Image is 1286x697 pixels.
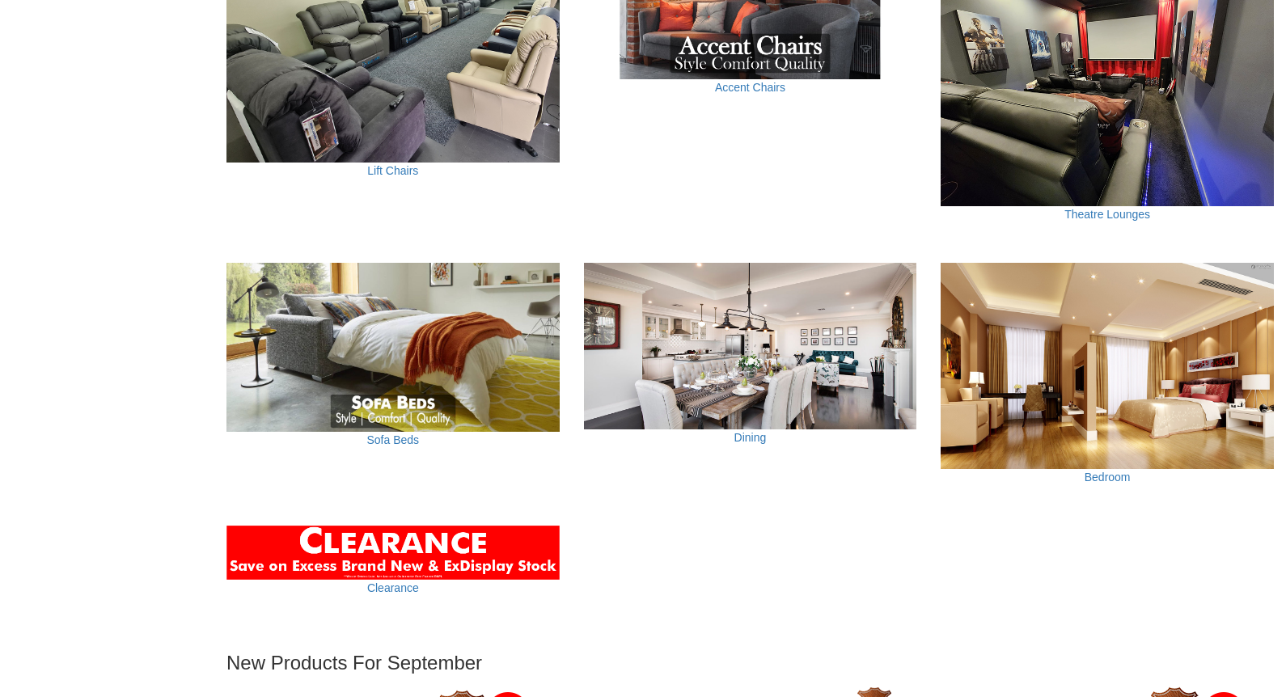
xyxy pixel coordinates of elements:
a: Accent Chairs [715,81,785,94]
a: Bedroom [1085,471,1131,484]
img: Dining [584,263,917,429]
img: Sofa Beds [226,263,560,431]
h3: New Products For September [226,653,1274,674]
a: Lift Chairs [367,164,418,177]
a: Sofa Beds [367,433,420,446]
img: Clearance [226,526,560,580]
a: Theatre Lounges [1064,208,1150,221]
a: Dining [734,431,767,444]
img: Bedroom [941,263,1274,469]
a: Clearance [367,581,419,594]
